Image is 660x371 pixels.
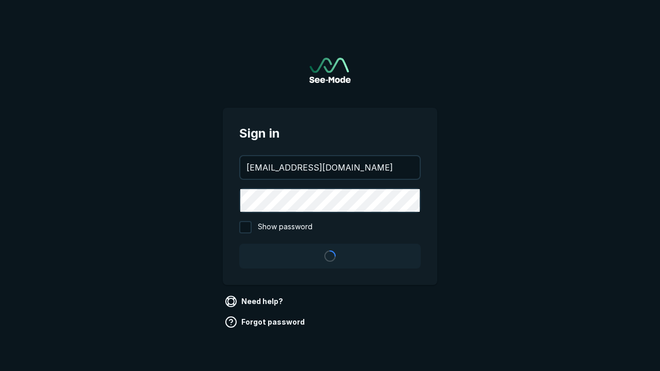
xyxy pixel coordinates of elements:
a: Need help? [223,293,287,310]
span: Show password [258,221,312,233]
img: See-Mode Logo [309,58,351,83]
a: Go to sign in [309,58,351,83]
a: Forgot password [223,314,309,330]
input: your@email.com [240,156,420,179]
span: Sign in [239,124,421,143]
